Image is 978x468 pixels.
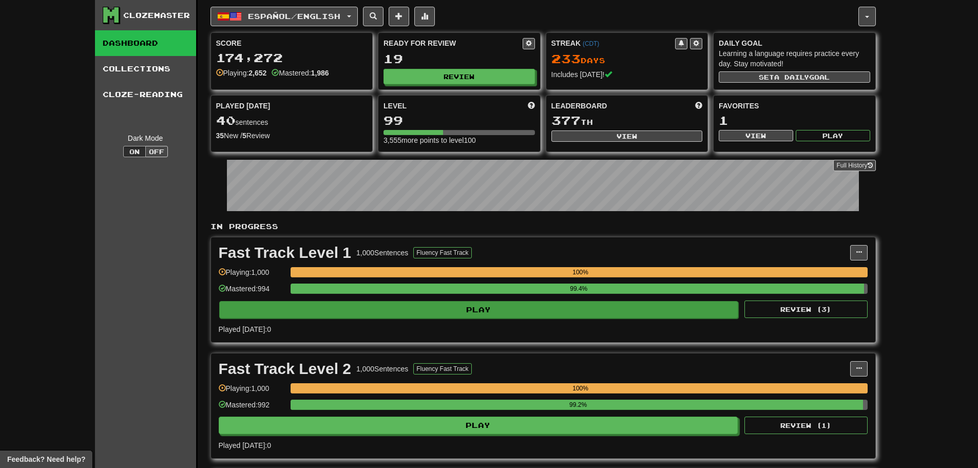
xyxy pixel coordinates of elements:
[216,68,267,78] div: Playing:
[744,301,868,318] button: Review (3)
[719,114,870,127] div: 1
[551,101,607,111] span: Leaderboard
[311,69,329,77] strong: 1,986
[356,248,408,258] div: 1,000 Sentences
[248,12,340,21] span: Español / English
[248,69,266,77] strong: 2,652
[219,383,285,400] div: Playing: 1,000
[583,40,599,47] a: (CDT)
[219,361,352,377] div: Fast Track Level 2
[210,221,876,232] p: In Progress
[695,101,702,111] span: This week in points, UTC
[216,114,368,127] div: sentences
[383,101,407,111] span: Level
[383,114,535,127] div: 99
[551,52,703,66] div: Day s
[551,51,581,66] span: 233
[719,130,793,141] button: View
[145,146,168,157] button: Off
[216,113,236,127] span: 40
[123,146,146,157] button: On
[272,68,329,78] div: Mastered:
[216,101,271,111] span: Played [DATE]
[95,30,196,56] a: Dashboard
[551,113,581,127] span: 377
[294,400,863,410] div: 99.2%
[796,130,870,141] button: Play
[413,363,471,375] button: Fluency Fast Track
[389,7,409,26] button: Add sentence to collection
[7,454,85,464] span: Open feedback widget
[413,247,471,258] button: Fluency Fast Track
[242,132,246,140] strong: 5
[103,133,188,143] div: Dark Mode
[294,284,864,294] div: 99.4%
[719,48,870,69] div: Learning a language requires practice every day. Stay motivated!
[383,69,535,84] button: Review
[219,245,352,260] div: Fast Track Level 1
[219,400,285,417] div: Mastered: 992
[219,325,271,333] span: Played [DATE]: 0
[219,284,285,301] div: Mastered: 994
[216,130,368,141] div: New / Review
[219,417,738,434] button: Play
[719,71,870,83] button: Seta dailygoal
[294,383,868,394] div: 100%
[219,267,285,284] div: Playing: 1,000
[123,10,190,21] div: Clozemaster
[414,7,435,26] button: More stats
[774,73,809,81] span: a daily
[551,114,703,127] div: th
[294,267,868,277] div: 100%
[719,101,870,111] div: Favorites
[383,135,535,145] div: 3,555 more points to level 100
[219,301,739,319] button: Play
[356,364,408,374] div: 1,000 Sentences
[551,69,703,80] div: Includes [DATE]!
[363,7,383,26] button: Search sentences
[210,7,358,26] button: Español/English
[219,441,271,450] span: Played [DATE]: 0
[383,38,523,48] div: Ready for Review
[744,417,868,434] button: Review (1)
[95,56,196,82] a: Collections
[551,130,703,142] button: View
[551,38,676,48] div: Streak
[528,101,535,111] span: Score more points to level up
[216,51,368,64] div: 174,272
[216,132,224,140] strong: 35
[833,160,875,171] a: Full History
[216,38,368,48] div: Score
[719,38,870,48] div: Daily Goal
[95,82,196,107] a: Cloze-Reading
[383,52,535,65] div: 19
